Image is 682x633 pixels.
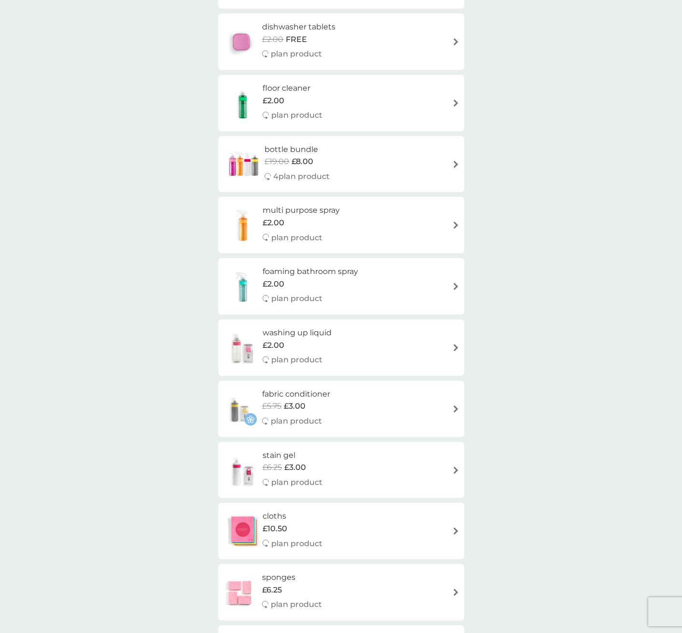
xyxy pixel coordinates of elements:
[292,155,313,168] span: £8.00
[223,270,263,303] img: foaming bathroom spray
[262,33,283,46] span: £2.00
[262,21,335,33] h6: dishwasher tablets
[264,155,289,168] span: £19.00
[223,25,260,59] img: dishwasher tablets
[263,204,340,217] h6: multi purpose spray
[271,415,322,427] p: plan product
[223,330,263,364] img: washing up liquid
[271,476,322,489] p: plan product
[263,449,322,462] h6: stain gel
[263,339,284,352] span: £2.00
[271,354,322,366] p: plan product
[271,232,322,244] p: plan product
[263,217,284,229] span: £2.00
[452,467,459,474] img: arrow right
[263,523,287,535] span: £10.50
[452,589,459,596] img: arrow right
[263,265,358,278] h6: foaming bathroom spray
[452,344,459,351] img: arrow right
[263,510,322,523] h6: cloths
[223,514,263,548] img: cloths
[263,95,284,107] span: £2.00
[452,161,459,168] img: arrow right
[273,170,330,183] p: 4 plan product
[262,584,282,596] span: £6.25
[284,461,306,474] span: £3.00
[271,48,322,60] p: plan product
[452,527,459,535] img: arrow right
[452,405,459,413] img: arrow right
[263,327,332,339] h6: washing up liquid
[223,576,257,609] img: sponges
[271,109,322,122] p: plan product
[452,283,459,290] img: arrow right
[223,453,263,487] img: stain gel
[263,82,322,95] h6: floor cleaner
[223,147,265,181] img: bottle bundle
[264,143,330,156] h6: bottle bundle
[271,598,322,611] p: plan product
[286,33,307,46] span: FREE
[262,388,330,400] h6: fabric conditioner
[262,400,281,413] span: £5.75
[263,278,284,290] span: £2.00
[271,537,322,550] p: plan product
[452,38,459,45] img: arrow right
[452,221,459,229] img: arrow right
[262,571,322,584] h6: sponges
[284,400,306,413] span: £3.00
[223,392,257,426] img: fabric conditioner
[223,208,263,242] img: multi purpose spray
[263,461,282,474] span: £6.25
[223,86,263,120] img: floor cleaner
[271,292,322,305] p: plan product
[452,99,459,107] img: arrow right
